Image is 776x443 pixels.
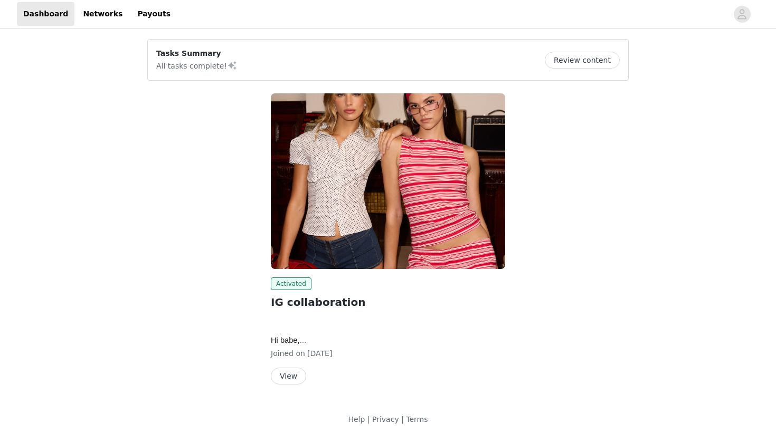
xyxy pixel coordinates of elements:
[17,2,74,26] a: Dashboard
[271,368,306,384] button: View
[156,48,238,59] p: Tasks Summary
[372,415,399,423] a: Privacy
[271,93,505,269] img: Edikted
[271,277,311,290] span: Activated
[367,415,370,423] span: |
[348,415,365,423] a: Help
[131,2,177,26] a: Payouts
[406,415,428,423] a: Terms
[271,349,305,358] span: Joined on
[401,415,404,423] span: |
[271,372,306,380] a: View
[77,2,129,26] a: Networks
[271,336,307,344] span: Hi babe,
[271,294,505,310] h2: IG collaboration
[737,6,747,23] div: avatar
[156,59,238,72] p: All tasks complete!
[307,349,332,358] span: [DATE]
[545,52,620,69] button: Review content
